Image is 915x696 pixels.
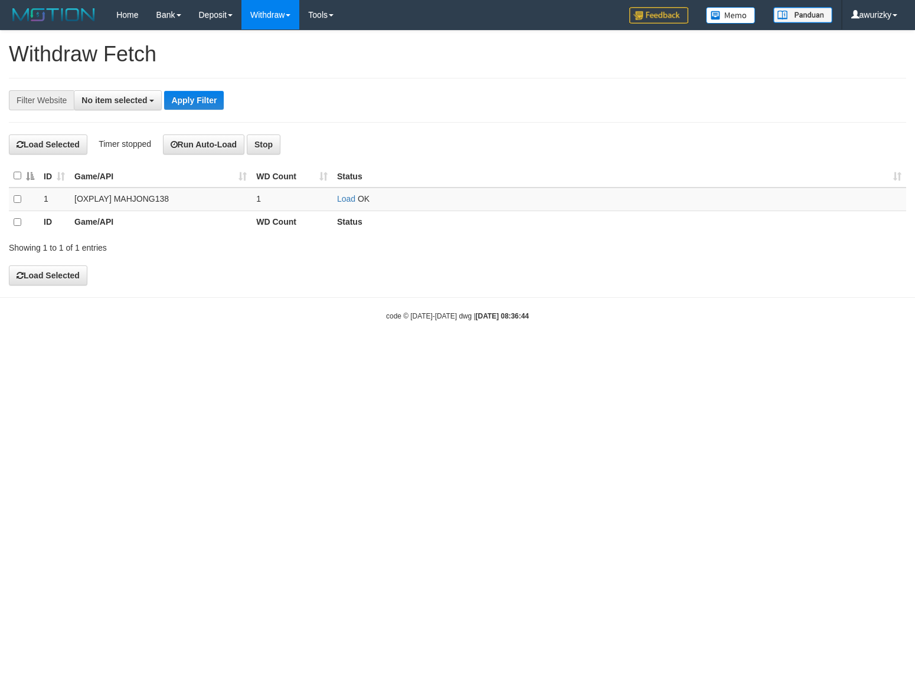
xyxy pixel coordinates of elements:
small: code © [DATE]-[DATE] dwg | [386,312,529,320]
th: Status: activate to sort column ascending [332,165,906,188]
span: Timer stopped [99,139,151,149]
button: No item selected [74,90,162,110]
button: Run Auto-Load [163,134,245,155]
a: Load [337,194,355,203]
button: Apply Filter [164,91,224,110]
span: No item selected [81,96,147,105]
th: ID [39,211,70,234]
th: ID: activate to sort column ascending [39,165,70,188]
h1: Withdraw Fetch [9,42,906,66]
div: Filter Website [9,90,74,110]
th: Game/API [70,211,251,234]
button: Stop [247,134,280,155]
button: Load Selected [9,265,87,285]
img: MOTION_logo.png [9,6,99,24]
td: [OXPLAY] MAHJONG138 [70,188,251,211]
div: Showing 1 to 1 of 1 entries [9,237,372,254]
th: WD Count [251,211,332,234]
th: Status [332,211,906,234]
th: WD Count: activate to sort column ascending [251,165,332,188]
img: Button%20Memo.svg [706,7,756,24]
span: OK [358,194,370,203]
strong: [DATE] 08:36:44 [476,312,529,320]
img: panduan.png [773,7,832,23]
span: 1 [256,194,261,203]
button: Load Selected [9,134,87,155]
img: Feedback.jpg [629,7,688,24]
th: Game/API: activate to sort column ascending [70,165,251,188]
td: 1 [39,188,70,211]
